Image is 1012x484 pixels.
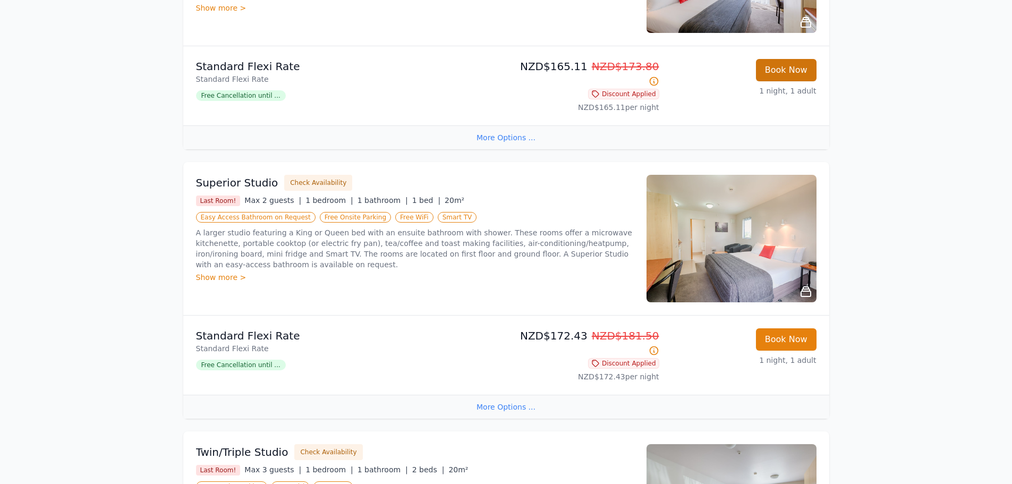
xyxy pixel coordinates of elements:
[511,59,659,89] p: NZD$165.11
[196,196,241,206] span: Last Room!
[438,212,477,223] span: Smart TV
[305,196,353,205] span: 1 bedroom |
[668,355,817,366] p: 1 night, 1 adult
[588,89,659,99] span: Discount Applied
[196,212,316,223] span: Easy Access Bathroom on Request
[412,196,440,205] span: 1 bed |
[756,328,817,351] button: Book Now
[320,212,391,223] span: Free Onsite Parking
[305,465,353,474] span: 1 bedroom |
[196,328,502,343] p: Standard Flexi Rate
[244,465,301,474] span: Max 3 guests |
[592,329,659,342] span: NZD$181.50
[196,227,634,270] p: A larger studio featuring a King or Queen bed with an ensuite bathroom with shower. These rooms o...
[196,3,634,13] div: Show more >
[244,196,301,205] span: Max 2 guests |
[196,445,288,460] h3: Twin/Triple Studio
[196,360,286,370] span: Free Cancellation until ...
[511,328,659,358] p: NZD$172.43
[588,358,659,369] span: Discount Applied
[196,175,278,190] h3: Superior Studio
[445,196,464,205] span: 20m²
[196,272,634,283] div: Show more >
[511,371,659,382] p: NZD$172.43 per night
[511,102,659,113] p: NZD$165.11 per night
[294,444,362,460] button: Check Availability
[196,465,241,475] span: Last Room!
[284,175,352,191] button: Check Availability
[196,74,502,84] p: Standard Flexi Rate
[592,60,659,73] span: NZD$173.80
[196,59,502,74] p: Standard Flexi Rate
[668,86,817,96] p: 1 night, 1 adult
[358,196,408,205] span: 1 bathroom |
[196,343,502,354] p: Standard Flexi Rate
[448,465,468,474] span: 20m²
[756,59,817,81] button: Book Now
[183,395,829,419] div: More Options ...
[196,90,286,101] span: Free Cancellation until ...
[395,212,433,223] span: Free WiFi
[183,125,829,149] div: More Options ...
[358,465,408,474] span: 1 bathroom |
[412,465,445,474] span: 2 beds |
